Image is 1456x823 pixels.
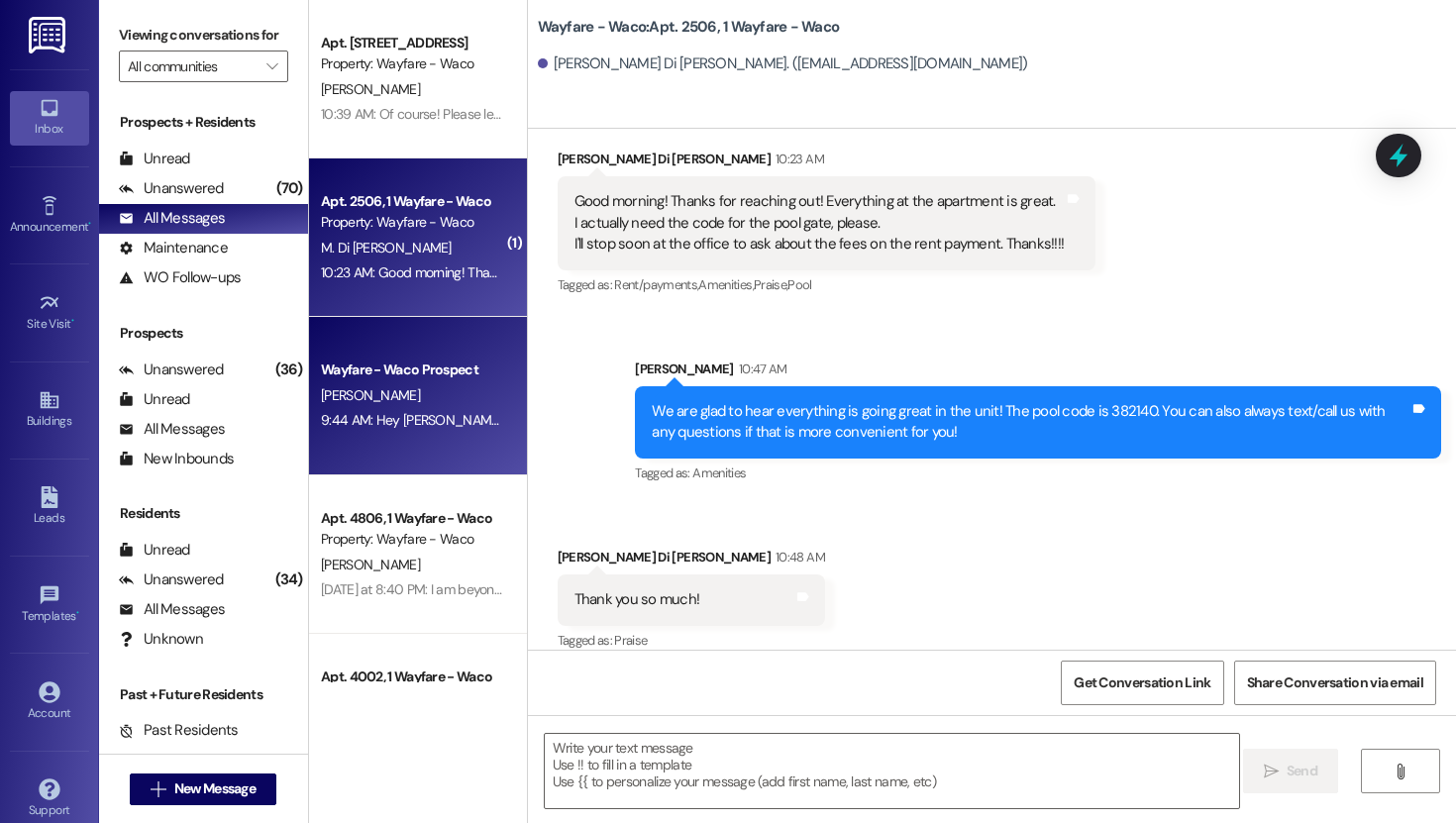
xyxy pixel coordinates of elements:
[1243,749,1339,793] button: Send
[321,360,504,380] div: Wayfare - Waco Prospect
[119,599,225,620] div: All Messages
[99,684,308,705] div: Past + Future Residents
[574,191,1065,255] div: Good morning! Thanks for reaching out! Everything at the apartment is great. I actually need the ...
[10,383,89,437] a: Buildings
[614,632,647,649] span: Praise
[754,276,787,293] span: Praise ,
[1393,764,1407,779] i: 
[538,53,1028,74] div: [PERSON_NAME] Di [PERSON_NAME]. ([EMAIL_ADDRESS][DOMAIN_NAME])
[119,419,225,440] div: All Messages
[321,191,504,212] div: Apt. 2506, 1 Wayfare - Waco
[10,480,89,534] a: Leads
[321,80,420,98] span: [PERSON_NAME]
[771,149,824,169] div: 10:23 AM
[321,508,504,529] div: Apt. 4806, 1 Wayfare - Waco
[321,105,892,123] div: 10:39 AM: Of course! Please let us know if there is anything else we can help with. Have a great ...
[1264,764,1279,779] i: 
[119,449,234,469] div: New Inbounds
[119,540,190,561] div: Unread
[10,675,89,729] a: Account
[1247,672,1423,693] span: Share Conversation via email
[119,389,190,410] div: Unread
[692,464,746,481] span: Amenities
[321,667,504,687] div: Apt. 4002, 1 Wayfare - Waco
[321,556,420,573] span: [PERSON_NAME]
[614,276,698,293] span: Rent/payments ,
[321,239,452,257] span: M. Di [PERSON_NAME]
[76,606,79,620] span: •
[10,286,89,340] a: Site Visit •
[119,208,225,229] div: All Messages
[321,33,504,53] div: Apt. [STREET_ADDRESS]
[558,547,825,574] div: [PERSON_NAME] Di [PERSON_NAME]
[1061,661,1223,705] button: Get Conversation Link
[29,17,69,53] img: ResiDesk Logo
[119,149,190,169] div: Unread
[151,781,165,797] i: 
[119,20,288,51] label: Viewing conversations for
[119,267,241,288] div: WO Follow-ups
[119,238,228,258] div: Maintenance
[1287,761,1317,781] span: Send
[119,750,253,771] div: Future Residents
[10,91,89,145] a: Inbox
[635,459,1441,487] div: Tagged as:
[787,276,811,293] span: Pool
[119,178,224,199] div: Unanswered
[119,629,203,650] div: Unknown
[771,547,825,567] div: 10:48 AM
[574,589,700,610] div: Thank you so much!
[88,217,91,231] span: •
[99,503,308,524] div: Residents
[266,58,277,74] i: 
[321,411,1411,429] div: 9:44 AM: Hey [PERSON_NAME], i just sent the lease agreement over to be E-signed. Please let me kn...
[99,323,308,344] div: Prospects
[321,53,504,74] div: Property: Wayfare - Waco
[558,270,1096,299] div: Tagged as:
[1074,672,1210,693] span: Get Conversation Link
[128,51,257,82] input: All communities
[119,360,224,380] div: Unanswered
[271,173,308,204] div: (70)
[270,355,308,385] div: (36)
[321,529,504,550] div: Property: Wayfare - Waco
[734,359,787,379] div: 10:47 AM
[558,149,1096,176] div: [PERSON_NAME] Di [PERSON_NAME]
[119,569,224,590] div: Unanswered
[698,276,754,293] span: Amenities ,
[130,773,276,805] button: New Message
[270,565,308,595] div: (34)
[1234,661,1436,705] button: Share Conversation via email
[321,386,420,404] span: [PERSON_NAME]
[174,778,256,799] span: New Message
[652,401,1409,444] div: We are glad to hear everything is going great in the unit! The pool code is 382140. You can also ...
[10,578,89,632] a: Templates •
[119,720,239,741] div: Past Residents
[635,359,1441,386] div: [PERSON_NAME]
[321,212,504,233] div: Property: Wayfare - Waco
[558,626,825,655] div: Tagged as:
[99,112,308,133] div: Prospects + Residents
[71,314,74,328] span: •
[538,17,840,38] b: Wayfare - Waco: Apt. 2506, 1 Wayfare - Waco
